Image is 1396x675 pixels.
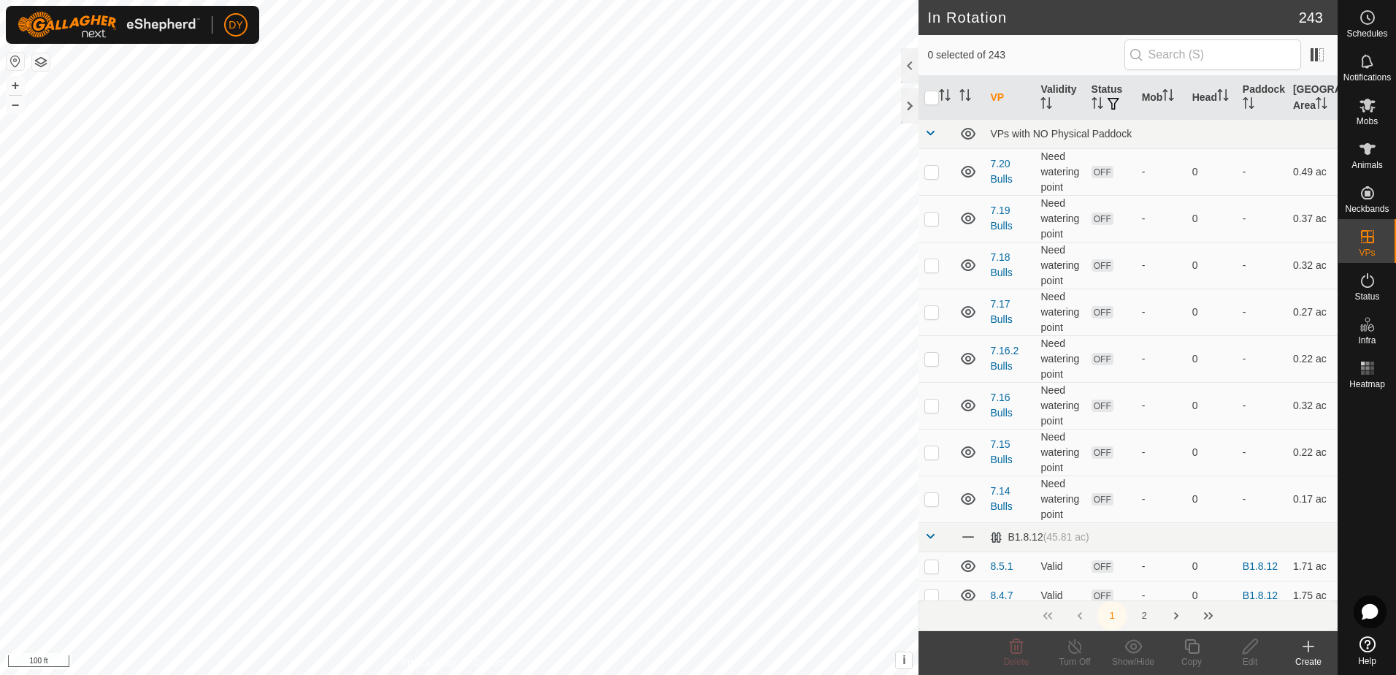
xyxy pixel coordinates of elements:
[1142,211,1181,226] div: -
[1186,429,1237,476] td: 0
[1186,289,1237,335] td: 0
[1035,335,1085,382] td: Need watering point
[959,91,971,103] p-sorticon: Activate to sort
[1092,493,1113,506] span: OFF
[1358,657,1376,666] span: Help
[474,656,517,669] a: Contact Us
[1092,213,1113,225] span: OFF
[1186,581,1237,610] td: 0
[1287,476,1338,522] td: 0.17 ac
[1186,242,1237,289] td: 0
[7,53,24,70] button: Reset Map
[1237,195,1287,242] td: -
[1092,306,1113,319] span: OFF
[1162,601,1191,630] button: Next Page
[1287,382,1338,429] td: 0.32 ac
[990,485,1012,512] a: 7.14 Bulls
[1035,195,1085,242] td: Need watering point
[990,251,1012,278] a: 7.18 Bulls
[990,392,1012,419] a: 7.16 Bulls
[1043,531,1089,543] span: (45.81 ac)
[1097,601,1127,630] button: 1
[1186,552,1237,581] td: 0
[1162,655,1221,668] div: Copy
[1136,76,1186,120] th: Mob
[896,652,912,668] button: i
[1359,248,1375,257] span: VPs
[1358,336,1376,345] span: Infra
[1357,117,1378,126] span: Mobs
[1142,164,1181,180] div: -
[1046,655,1104,668] div: Turn Off
[1142,559,1181,574] div: -
[1035,476,1085,522] td: Need watering point
[1349,380,1385,389] span: Heatmap
[1316,99,1327,111] p-sorticon: Activate to sort
[1237,76,1287,120] th: Paddock
[1287,429,1338,476] td: 0.22 ac
[7,77,24,94] button: +
[990,438,1012,465] a: 7.15 Bulls
[1186,476,1237,522] td: 0
[1287,289,1338,335] td: 0.27 ac
[32,53,50,71] button: Map Layers
[1142,305,1181,320] div: -
[1186,382,1237,429] td: 0
[1040,99,1052,111] p-sorticon: Activate to sort
[1299,7,1323,28] span: 243
[990,298,1012,325] a: 7.17 Bulls
[1162,91,1174,103] p-sorticon: Activate to sort
[990,345,1019,372] a: 7.16.2 Bulls
[1354,292,1379,301] span: Status
[927,9,1298,26] h2: In Rotation
[1004,657,1029,667] span: Delete
[1237,148,1287,195] td: -
[1124,39,1301,70] input: Search (S)
[990,560,1013,572] a: 8.5.1
[1243,560,1278,572] a: B1.8.12
[939,91,951,103] p-sorticon: Activate to sort
[1035,76,1085,120] th: Validity
[902,654,905,666] span: i
[1287,148,1338,195] td: 0.49 ac
[1092,353,1113,365] span: OFF
[984,76,1035,120] th: VP
[1186,76,1237,120] th: Head
[1092,446,1113,459] span: OFF
[1092,166,1113,178] span: OFF
[1287,195,1338,242] td: 0.37 ac
[1035,429,1085,476] td: Need watering point
[1186,148,1237,195] td: 0
[1092,590,1113,602] span: OFF
[1142,588,1181,603] div: -
[1092,400,1113,412] span: OFF
[1035,148,1085,195] td: Need watering point
[1186,195,1237,242] td: 0
[1237,242,1287,289] td: -
[1035,242,1085,289] td: Need watering point
[1035,382,1085,429] td: Need watering point
[1287,552,1338,581] td: 1.71 ac
[1287,242,1338,289] td: 0.32 ac
[1221,655,1279,668] div: Edit
[1279,655,1338,668] div: Create
[1142,398,1181,413] div: -
[990,128,1332,140] div: VPs with NO Physical Paddock
[1142,258,1181,273] div: -
[1345,205,1389,213] span: Neckbands
[990,205,1012,232] a: 7.19 Bulls
[1237,382,1287,429] td: -
[1287,335,1338,382] td: 0.22 ac
[1343,73,1391,82] span: Notifications
[1092,259,1113,272] span: OFF
[1035,552,1085,581] td: Valid
[1092,99,1103,111] p-sorticon: Activate to sort
[1237,429,1287,476] td: -
[1287,581,1338,610] td: 1.75 ac
[1351,161,1383,169] span: Animals
[990,590,1013,601] a: 8.4.7
[1338,630,1396,671] a: Help
[1346,29,1387,38] span: Schedules
[990,531,1089,544] div: B1.8.12
[1186,335,1237,382] td: 0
